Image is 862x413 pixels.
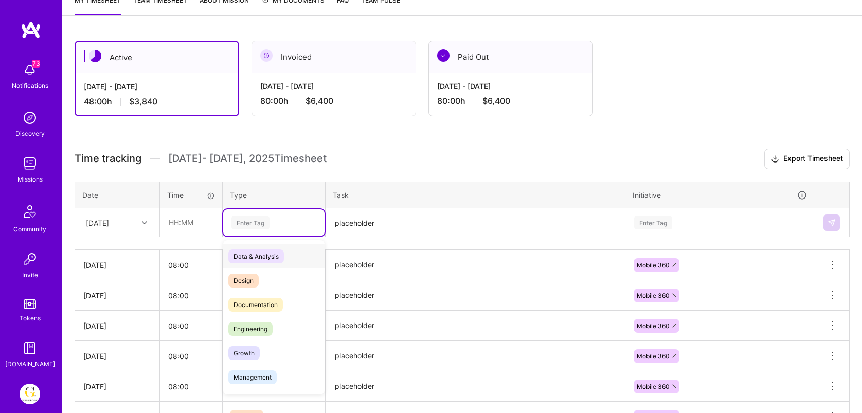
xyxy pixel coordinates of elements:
div: [DATE] - [DATE] [260,81,407,92]
div: [DATE] [83,260,151,271]
img: Guidepoint: Client Platform [20,384,40,404]
img: Submit [828,219,836,227]
span: Time tracking [75,152,141,165]
img: Paid Out [437,49,450,62]
div: Time [167,190,215,201]
input: HH:MM [160,209,222,236]
img: discovery [20,107,40,128]
img: guide book [20,338,40,358]
div: Initiative [633,189,807,201]
img: Invoiced [260,49,273,62]
textarea: placeholder [327,372,624,401]
span: Management [228,370,277,384]
div: Community [13,224,46,235]
th: Date [75,182,160,208]
button: Export Timesheet [764,149,850,169]
div: Enter Tag [634,214,672,230]
input: HH:MM [160,252,222,279]
input: HH:MM [160,343,222,370]
div: Missions [17,174,43,185]
span: $6,400 [306,96,333,106]
div: [DATE] [83,351,151,362]
span: Mobile 360 [637,261,669,269]
div: [DOMAIN_NAME] [5,358,55,369]
img: tokens [24,299,36,309]
input: HH:MM [160,373,222,400]
textarea: placeholder [327,209,624,237]
span: Mobile 360 [637,383,669,390]
img: logo [21,21,41,39]
span: $3,840 [129,96,157,107]
div: Enter Tag [231,214,270,230]
div: Paid Out [429,41,592,73]
div: Discovery [15,128,45,139]
div: [DATE] [83,381,151,392]
i: icon Chevron [142,220,147,225]
a: Guidepoint: Client Platform [17,384,43,404]
span: 73 [32,60,40,68]
div: 80:00 h [437,96,584,106]
img: Community [17,199,42,224]
div: Invoiced [252,41,416,73]
input: HH:MM [160,282,222,309]
img: teamwork [20,153,40,174]
div: [DATE] [86,217,109,228]
div: [DATE] [83,290,151,301]
span: Mobile 360 [637,352,669,360]
div: [DATE] - [DATE] [437,81,584,92]
textarea: placeholder [327,342,624,370]
th: Type [223,182,326,208]
i: icon Download [771,154,779,165]
textarea: placeholder [327,281,624,310]
div: Notifications [12,80,48,91]
div: 80:00 h [260,96,407,106]
textarea: placeholder [327,251,624,280]
div: Active [76,42,238,73]
span: Mobile 360 [637,322,669,330]
span: Mobile 360 [637,292,669,299]
span: $6,400 [482,96,510,106]
div: [DATE] [83,320,151,331]
input: HH:MM [160,312,222,339]
span: Documentation [228,298,283,312]
span: Engineering [228,322,273,336]
th: Task [326,182,625,208]
span: [DATE] - [DATE] , 2025 Timesheet [168,152,327,165]
img: Active [89,50,101,62]
div: Tokens [20,313,41,324]
div: 48:00 h [84,96,230,107]
textarea: placeholder [327,312,624,340]
span: Growth [228,346,260,360]
div: [DATE] - [DATE] [84,81,230,92]
img: Invite [20,249,40,270]
span: Data & Analysis [228,249,284,263]
span: Design [228,274,259,288]
img: bell [20,60,40,80]
div: Invite [22,270,38,280]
